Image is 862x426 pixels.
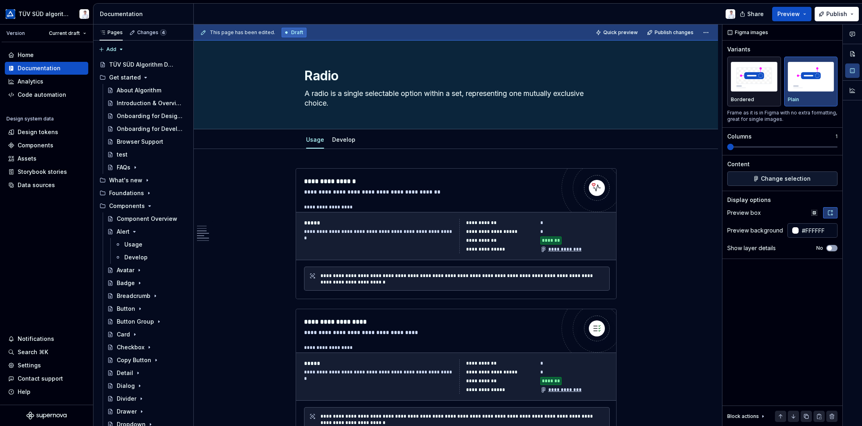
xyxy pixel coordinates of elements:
button: Contact support [5,372,88,385]
a: Card [104,328,190,341]
span: Quick preview [603,29,638,36]
a: About Algorithm [104,84,190,97]
a: Develop [332,136,355,143]
a: Breadcrumb [104,289,190,302]
div: Frame as it is in Figma with no extra formatting, great for single images. [727,110,838,122]
div: TÜV SÜD Algorithm Design System - seamless solutions, unified experiences. [109,61,175,69]
a: Detail [104,367,190,379]
div: Preview background [727,226,783,234]
div: Pages [99,29,123,36]
div: Design tokens [18,128,58,136]
div: Divider [117,395,136,403]
div: What's new [109,176,142,184]
a: Component Overview [104,212,190,225]
span: Preview [777,10,800,18]
span: Change selection [761,175,811,183]
div: Badge [117,279,135,287]
div: TÜV SÜD algorithm [18,10,70,18]
a: Assets [5,152,88,165]
button: Notifications [5,332,88,345]
div: Detail [117,369,133,377]
a: Develop [112,251,190,264]
div: Components [109,202,145,210]
img: placeholder [731,62,777,91]
a: Data sources [5,179,88,192]
span: Current draft [49,30,80,37]
a: Copy Button [104,354,190,367]
span: Share [747,10,764,18]
span: 4 [160,29,166,36]
div: Checkbox [117,343,144,351]
div: Show layer details [727,244,776,252]
span: Draft [291,29,303,36]
div: Contact support [18,375,63,383]
div: Components [96,200,190,212]
a: Introduction & Overview [104,97,190,110]
button: placeholderPlain [784,57,838,106]
button: Search ⌘K [5,346,88,359]
div: Button Group [117,318,154,326]
a: Onboarding for Developers [104,122,190,135]
div: Drawer [117,408,137,416]
div: Search ⌘K [18,348,48,356]
a: Storybook stories [5,165,88,178]
a: Onboarding for Designers [104,110,190,122]
a: FAQs [104,161,190,174]
a: Alert [104,225,190,238]
textarea: Radio [303,66,606,86]
img: placeholder [788,62,834,91]
div: Breadcrumb [117,292,150,300]
div: Foundations [96,187,190,200]
button: Change selection [727,171,838,186]
input: Auto [799,223,838,238]
div: Usage [124,241,142,249]
div: test [117,151,128,159]
svg: Supernova Logo [26,412,67,420]
a: Avatar [104,264,190,277]
div: Settings [18,361,41,369]
div: Documentation [18,64,61,72]
button: Share [736,7,769,21]
a: Design tokens [5,126,88,139]
a: Settings [5,359,88,372]
a: test [104,148,190,161]
div: Develop [124,253,148,261]
div: Version [6,30,25,37]
div: Button [117,305,135,313]
div: Display options [727,196,771,204]
a: Code automation [5,88,88,101]
span: This page has been edited. [210,29,275,36]
label: No [816,245,823,251]
div: Get started [96,71,190,84]
button: placeholderBordered [727,57,781,106]
div: Browser Support [117,138,163,146]
div: Variants [727,45,750,53]
div: Data sources [18,181,55,189]
div: Code automation [18,91,66,99]
div: Columns [727,132,752,141]
div: Changes [137,29,166,36]
img: b580ff83-5aa9-44e3-bf1e-f2d94e587a2d.png [6,9,15,19]
span: Add [106,46,116,53]
div: Component Overview [117,215,177,223]
div: Avatar [117,266,134,274]
p: Bordered [731,96,754,103]
a: Button Group [104,315,190,328]
button: TÜV SÜD algorithmChristian Heydt [2,5,91,22]
a: Dialog [104,379,190,392]
a: Badge [104,277,190,289]
div: Develop [329,131,359,148]
div: Analytics [18,77,43,86]
img: Christian Heydt [726,9,735,19]
div: What's new [96,174,190,187]
button: Add [96,44,126,55]
a: Usage [112,238,190,251]
a: Documentation [5,62,88,75]
div: Dialog [117,382,135,390]
div: Onboarding for Designers [117,112,183,120]
div: Block actions [727,413,759,420]
div: Copy Button [117,356,151,364]
a: TÜV SÜD Algorithm Design System - seamless solutions, unified experiences. [96,58,190,71]
div: Assets [18,155,37,163]
button: Preview [772,7,811,21]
